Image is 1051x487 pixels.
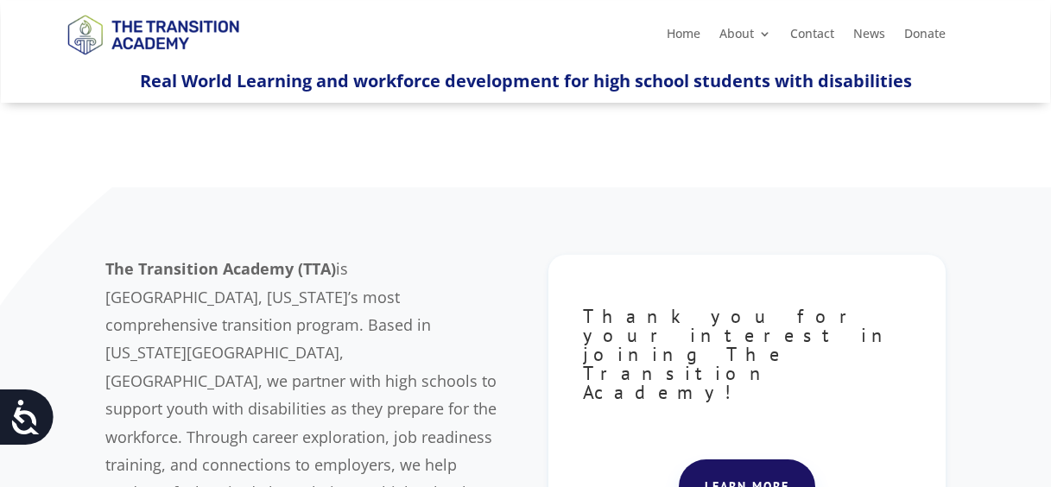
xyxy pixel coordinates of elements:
a: Donate [904,28,946,47]
a: Logo-Noticias [60,52,246,68]
span: Real World Learning and workforce development for high school students with disabilities [140,69,912,92]
span: Thank you for your interest in joining The Transition Academy! [583,304,896,404]
a: Home [667,28,700,47]
a: About [719,28,771,47]
img: TTA Brand_TTA Primary Logo_Horizontal_Light BG [60,3,246,65]
b: The Transition Academy (TTA) [105,258,336,279]
a: Contact [790,28,834,47]
a: News [853,28,885,47]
